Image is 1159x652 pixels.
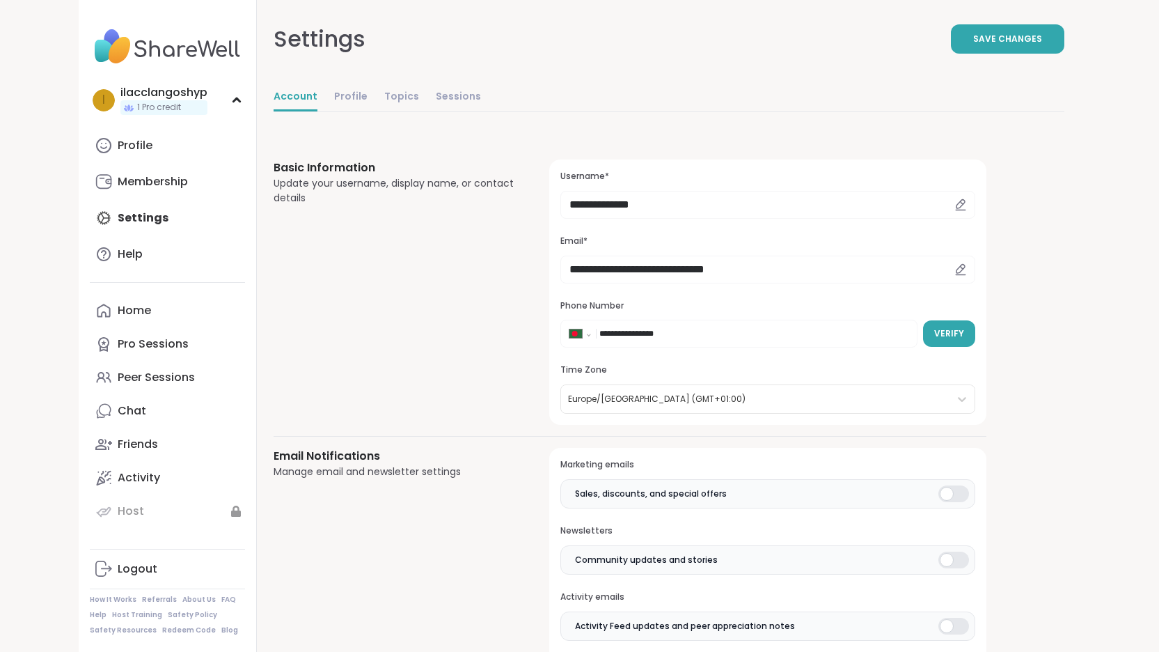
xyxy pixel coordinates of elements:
a: Activity [90,461,245,495]
a: Host Training [112,610,162,620]
a: Peer Sessions [90,361,245,394]
span: Sales, discounts, and special offers [575,488,727,500]
div: Membership [118,174,188,189]
span: 1 Pro credit [137,102,181,114]
div: Peer Sessions [118,370,195,385]
span: Save Changes [973,33,1042,45]
button: Save Changes [951,24,1064,54]
h3: Marketing emails [560,459,975,471]
div: Settings [274,22,365,56]
a: Profile [334,84,368,111]
h3: Username* [560,171,975,183]
a: Chat [90,394,245,428]
a: About Us [182,595,216,605]
span: Community updates and stories [575,554,718,566]
a: Blog [221,626,238,635]
a: Logout [90,552,245,586]
span: i [102,91,105,109]
div: Chat [118,403,146,419]
a: Help [90,238,245,271]
a: Referrals [142,595,177,605]
div: Home [118,303,151,318]
a: How It Works [90,595,136,605]
div: Update your username, display name, or contact details [274,176,517,205]
a: Membership [90,165,245,199]
div: Logout [118,561,157,577]
a: Sessions [436,84,481,111]
div: Profile [118,138,152,153]
div: Manage email and newsletter settings [274,465,517,479]
a: Profile [90,129,245,162]
a: Friends [90,428,245,461]
h3: Email Notifications [274,448,517,465]
div: Help [118,247,143,262]
h3: Activity emails [560,591,975,603]
button: Verify [923,320,975,347]
h3: Basic Information [274,160,517,176]
div: Activity [118,470,160,486]
h3: Email* [560,235,975,247]
span: Verify [934,327,964,340]
a: Pro Sessions [90,327,245,361]
h3: Phone Number [560,300,975,312]
h3: Newsletters [560,525,975,537]
a: FAQ [221,595,236,605]
div: Friends [118,437,158,452]
img: ShareWell Nav Logo [90,22,245,71]
div: ilacclangoshyp [120,85,207,100]
a: Safety Policy [168,610,217,620]
div: Pro Sessions [118,336,189,352]
a: Account [274,84,317,111]
a: Safety Resources [90,626,157,635]
a: Home [90,294,245,327]
a: Topics [384,84,419,111]
div: Host [118,504,144,519]
h3: Time Zone [560,364,975,376]
a: Host [90,495,245,528]
a: Redeem Code [162,626,216,635]
span: Activity Feed updates and peer appreciation notes [575,620,795,632]
a: Help [90,610,107,620]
